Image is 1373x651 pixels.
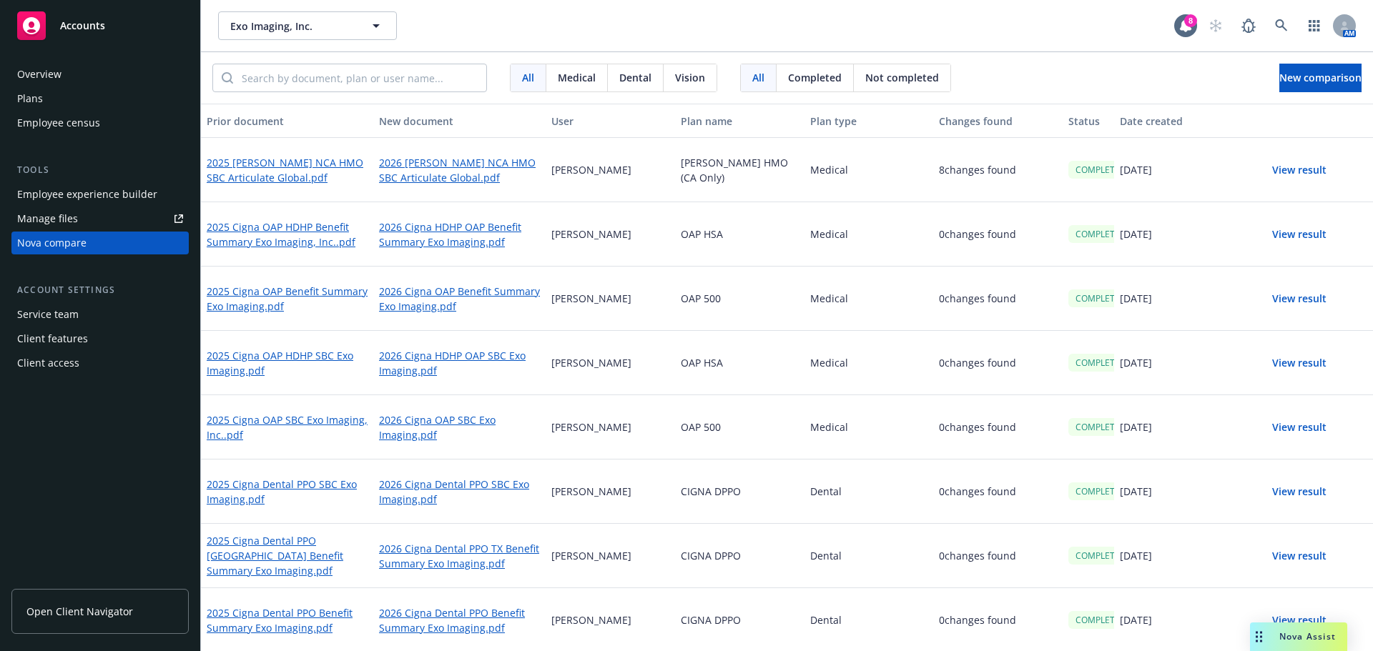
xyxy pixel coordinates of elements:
div: Prior document [207,114,368,129]
p: 0 changes found [939,419,1016,434]
span: Exo Imaging, Inc. [230,19,354,34]
a: Client features [11,327,189,350]
div: Employee experience builder [17,183,157,206]
div: Status [1068,114,1108,129]
a: 2025 Cigna Dental PPO Benefit Summary Exo Imaging.pdf [207,605,368,635]
div: COMPLETED [1068,354,1133,372]
button: User [546,104,675,138]
div: Account settings [11,283,189,297]
p: [DATE] [1120,291,1152,306]
div: Changes found [939,114,1057,129]
a: Start snowing [1201,11,1230,40]
p: 0 changes found [939,355,1016,370]
a: 2025 Cigna Dental PPO [GEOGRAPHIC_DATA] Benefit Summary Exo Imaging.pdf [207,533,368,578]
a: Employee census [11,111,189,134]
div: OAP 500 [675,395,804,459]
a: 2025 Cigna Dental PPO SBC Exo Imaging.pdf [207,477,368,507]
div: Client access [17,352,79,374]
div: Plan name [681,114,799,129]
div: [PERSON_NAME] HMO (CA Only) [675,138,804,202]
p: [DATE] [1120,227,1152,242]
span: Not completed [865,70,939,85]
button: Exo Imaging, Inc. [218,11,397,40]
a: Accounts [11,6,189,46]
div: Drag to move [1250,622,1268,651]
button: View result [1249,156,1349,184]
a: Plans [11,87,189,110]
div: Client features [17,327,88,350]
div: Dental [804,524,934,588]
button: Prior document [201,104,373,138]
p: [DATE] [1120,612,1152,627]
a: 2025 Cigna OAP Benefit Summary Exo Imaging.pdf [207,284,368,314]
p: [PERSON_NAME] [551,419,631,434]
a: 2026 Cigna OAP SBC Exo Imaging.pdf [379,412,540,442]
span: New comparison [1279,71,1362,84]
p: [PERSON_NAME] [551,227,631,242]
a: 2025 Cigna OAP SBC Exo Imaging, Inc..pdf [207,412,368,442]
button: Status [1063,104,1114,138]
button: View result [1249,284,1349,313]
a: Switch app [1300,11,1329,40]
div: COMPLETED [1068,418,1133,436]
button: Plan name [675,104,804,138]
span: All [752,70,764,85]
p: [DATE] [1120,484,1152,499]
a: 2026 Cigna HDHP OAP Benefit Summary Exo Imaging.pdf [379,219,540,249]
span: Nova Assist [1279,630,1336,642]
button: View result [1249,542,1349,570]
div: COMPLETED [1068,482,1133,500]
a: 2026 Cigna HDHP OAP SBC Exo Imaging.pdf [379,348,540,378]
div: Nova compare [17,232,87,254]
div: Service team [17,303,79,326]
div: Overview [17,63,61,86]
a: Employee experience builder [11,183,189,206]
button: Plan type [804,104,934,138]
p: [PERSON_NAME] [551,291,631,306]
div: Medical [804,267,934,331]
p: 0 changes found [939,227,1016,242]
a: Manage files [11,207,189,230]
span: Completed [788,70,842,85]
span: Dental [619,70,651,85]
button: View result [1249,349,1349,377]
a: 2026 [PERSON_NAME] NCA HMO SBC Articulate Global.pdf [379,155,540,185]
a: 2026 Cigna Dental PPO SBC Exo Imaging.pdf [379,477,540,507]
div: Date created [1120,114,1238,129]
a: 2026 Cigna OAP Benefit Summary Exo Imaging.pdf [379,284,540,314]
span: Open Client Navigator [26,604,133,619]
a: Overview [11,63,189,86]
p: 0 changes found [939,612,1016,627]
p: [DATE] [1120,162,1152,177]
a: Client access [11,352,189,374]
div: Tools [11,163,189,177]
div: COMPLETED [1068,289,1133,307]
button: Changes found [933,104,1063,138]
div: OAP HSA [675,331,804,395]
div: Plans [17,87,43,110]
div: Medical [804,395,934,459]
p: 0 changes found [939,548,1016,563]
p: [PERSON_NAME] [551,548,631,563]
div: Medical [804,202,934,267]
div: Medical [804,331,934,395]
div: OAP 500 [675,267,804,331]
button: New document [373,104,546,138]
div: CIGNA DPPO [675,459,804,524]
p: [PERSON_NAME] [551,612,631,627]
a: Report a Bug [1234,11,1263,40]
button: View result [1249,413,1349,442]
a: Nova compare [11,232,189,254]
a: 2026 Cigna Dental PPO TX Benefit Summary Exo Imaging.pdf [379,541,540,571]
a: Service team [11,303,189,326]
p: [PERSON_NAME] [551,162,631,177]
span: Accounts [60,20,105,31]
span: All [522,70,534,85]
input: Search by document, plan or user name... [233,64,486,91]
button: Date created [1114,104,1244,138]
a: 2025 Cigna OAP HDHP SBC Exo Imaging.pdf [207,348,368,378]
div: COMPLETED [1068,611,1133,629]
p: [PERSON_NAME] [551,355,631,370]
p: 8 changes found [939,162,1016,177]
div: User [551,114,669,129]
